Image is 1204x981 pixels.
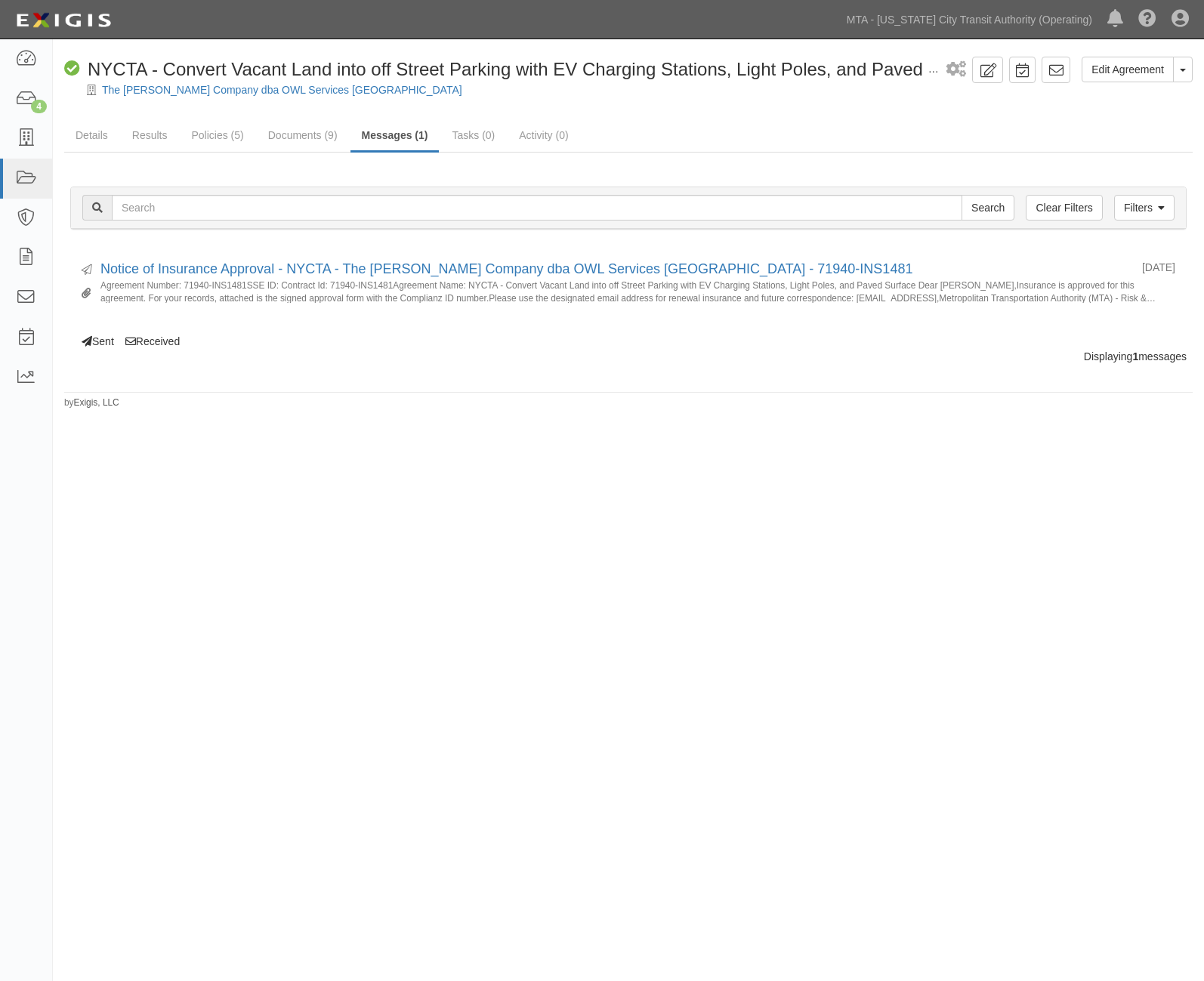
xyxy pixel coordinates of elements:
[946,62,966,78] i: 1 scheduled workflow
[82,265,92,276] i: Sent
[962,195,1014,221] input: Search
[1138,11,1156,29] i: Help Center - Complianz
[1082,57,1174,82] a: Edit Agreement
[112,195,962,221] input: Search
[100,261,912,276] a: Notice of Insurance Approval - NYCTA - The [PERSON_NAME] Company dba OWL Services [GEOGRAPHIC_DAT...
[64,57,940,82] div: NYCTA - Convert Vacant Land into off Street Parking with EV Charging Stations, Light Poles, and P...
[102,84,462,96] a: The [PERSON_NAME] Company dba OWL Services [GEOGRAPHIC_DATA]
[59,245,1198,349] div: Sent Received
[121,120,179,150] a: Results
[1142,260,1175,275] div: [DATE]
[100,260,1131,279] div: Notice of Insurance Approval - NYCTA - The Oscar W. Larson Company dba OWL Services USA - 71940-I...
[839,5,1100,35] a: MTA - [US_STATE] City Transit Authority (Operating)
[508,120,579,150] a: Activity (0)
[1114,195,1175,221] a: Filters
[64,396,119,409] small: by
[74,397,119,408] a: Exigis, LLC
[1026,195,1102,221] a: Clear Filters
[1132,350,1138,362] b: 1
[64,61,80,77] i: Compliant
[11,7,116,34] img: logo-5460c22ac91f19d4615b14bd174203de0afe785f0fc80cf4dbbc73dc1793850b.png
[257,120,349,150] a: Documents (9)
[350,120,440,153] a: Messages (1)
[180,120,255,150] a: Policies (5)
[440,120,506,150] a: Tasks (0)
[59,349,1198,364] div: Displaying messages
[100,279,1175,303] small: Agreement Number: 71940-INS1481SSE ID: Contract Id: 71940-INS1481Agreement Name: NYCTA - Convert ...
[88,59,990,79] span: NYCTA - Convert Vacant Land into off Street Parking with EV Charging Stations, Light Poles, and P...
[64,120,119,150] a: Details
[31,100,47,113] div: 4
